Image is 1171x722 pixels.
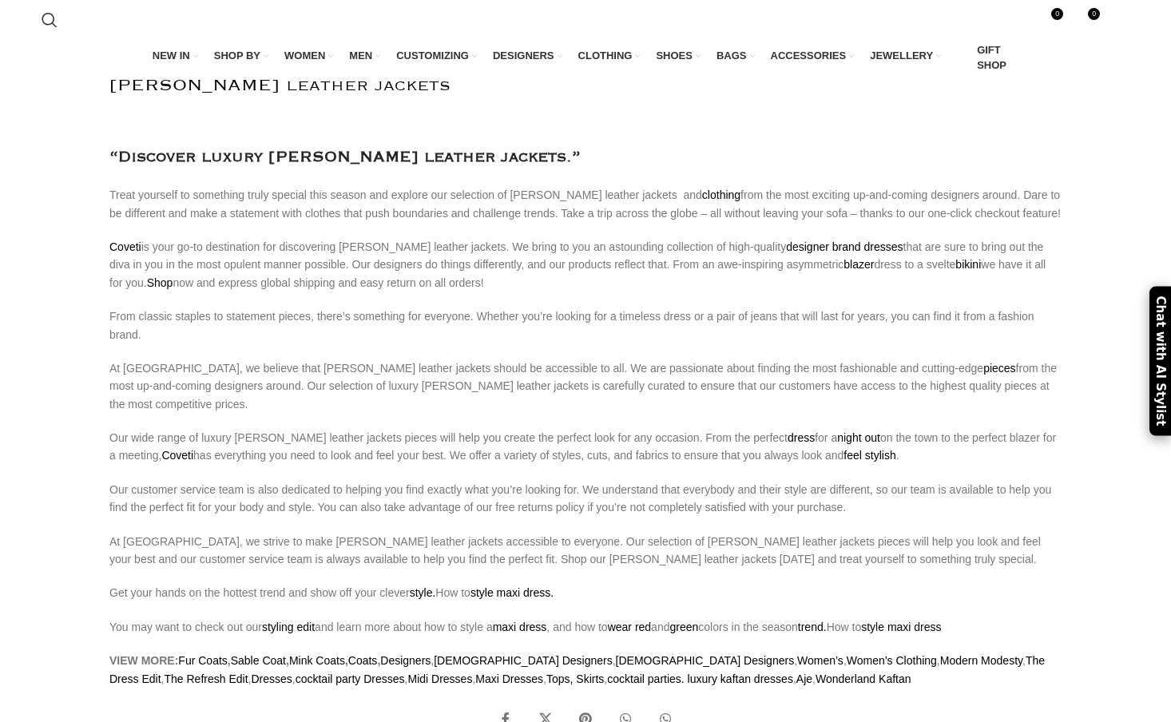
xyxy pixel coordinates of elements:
a: [DEMOGRAPHIC_DATA] Designers [434,654,613,667]
a: styling edit [262,621,315,633]
h3: “Discover luxury [PERSON_NAME] leather jackets.” [109,145,1062,170]
a: 0 [1068,4,1101,36]
a: style maxi dress. [470,586,554,599]
a: Coveti [109,240,141,253]
a: Tops, [546,672,573,685]
span: 0 [1051,8,1063,20]
h2: [PERSON_NAME] leather jackets [109,76,1062,96]
a: Sable Coat [231,654,286,667]
a: NEW IN [153,39,198,73]
strong: , [286,654,289,667]
a: style. [410,586,436,599]
a: pieces [983,362,1015,375]
p: Our wide range of luxury [PERSON_NAME] leather jackets pieces will help you create the perfect lo... [109,429,1062,465]
a: WOMEN [284,39,333,73]
a: [DEMOGRAPHIC_DATA] Designers [616,654,795,667]
a: MEN [349,39,380,73]
a: 0 [1031,4,1064,36]
span: DESIGNERS [493,49,554,63]
a: luxury kaftan dresses [688,672,793,685]
strong: , [345,654,348,667]
a: The Dress Edit [109,654,1045,684]
a: bikini [955,258,981,271]
a: Coats [348,654,378,667]
span: WOMEN [284,49,325,63]
a: Skirts [576,672,604,685]
a: green [669,621,698,633]
a: wear red [608,621,651,633]
span: NEW IN [153,49,190,63]
span: GIFT SHOP [977,43,1018,72]
a: SHOP BY [214,39,268,73]
a: Coveti [161,449,193,462]
p: Treat yourself to something truly special this season and explore our selection of [PERSON_NAME] ... [109,186,1062,222]
span: MEN [349,49,372,63]
a: designer brand [786,240,860,253]
a: night out [837,431,880,444]
a: trend. [798,621,827,633]
p: is your go-to destination for discovering [PERSON_NAME] leather jackets. We bring to you an astou... [109,238,1062,292]
a: style maxi dress [861,621,941,633]
a: ACCESSORIES [771,39,855,73]
p: Our customer service team is also dedicated to helping you find exactly what you’re looking for. ... [109,481,1062,517]
a: Fur Coats [178,654,227,667]
a: The Refresh Edit [164,672,248,685]
a: Aje [796,672,812,685]
a: Search [34,4,65,36]
span: JEWELLERY [870,49,933,63]
a: CLOTHING [578,39,641,73]
a: Dresses [251,672,292,685]
a: JEWELLERY [870,39,941,73]
span: 0 [1088,8,1100,20]
a: GIFT SHOP [957,39,1018,76]
div: My Wishlist [1068,4,1101,36]
span: ACCESSORIES [771,49,847,63]
p: At [GEOGRAPHIC_DATA], we believe that [PERSON_NAME] leather jackets should be accessible to all. ... [109,359,1062,413]
div: Get your hands on the hottest trend and show off your clever How to [109,584,1062,688]
a: Midi Dresses [408,672,473,685]
a: dresses [863,240,903,253]
span: CUSTOMIZING [396,49,469,63]
a: cocktail parties. [607,672,684,685]
strong: , [377,654,380,667]
a: Women’s Clothing [847,654,937,667]
a: cocktail party Dresses [296,672,405,685]
a: Mink Coats [289,654,345,667]
a: DESIGNERS [493,39,562,73]
a: Maxi Dresses [475,672,543,685]
a: Wonderland Kaftan [816,672,911,685]
a: Shop [147,276,173,289]
p: From classic staples to statement pieces, there’s something for everyone. Whether you’re looking ... [109,307,1062,343]
a: Designers [380,654,431,667]
p: You may want to check out our and learn more about how to style a , and how to and colors in the ... [109,618,1062,636]
a: clothing [702,188,740,201]
a: maxi dress [493,621,547,633]
a: dress [788,431,815,444]
div: Main navigation [34,39,1138,76]
img: GiftBag [957,51,971,65]
a: blazer [844,258,874,271]
a: Modern Modesty [940,654,1022,667]
a: feel stylish [844,449,895,462]
p: , , , , , , , , , , , , , , , [109,652,1062,688]
strong: , [228,654,231,667]
a: Women’s [797,654,844,667]
span: CLOTHING [578,49,633,63]
a: CUSTOMIZING [396,39,477,73]
span: SHOP BY [214,49,260,63]
span: SHOES [656,49,693,63]
a: BAGS [716,39,755,73]
strong: VIEW MORE: [109,654,178,667]
a: SHOES [656,39,701,73]
span: BAGS [716,49,747,63]
p: At [GEOGRAPHIC_DATA], we strive to make [PERSON_NAME] leather jackets accessible to everyone. Our... [109,533,1062,569]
